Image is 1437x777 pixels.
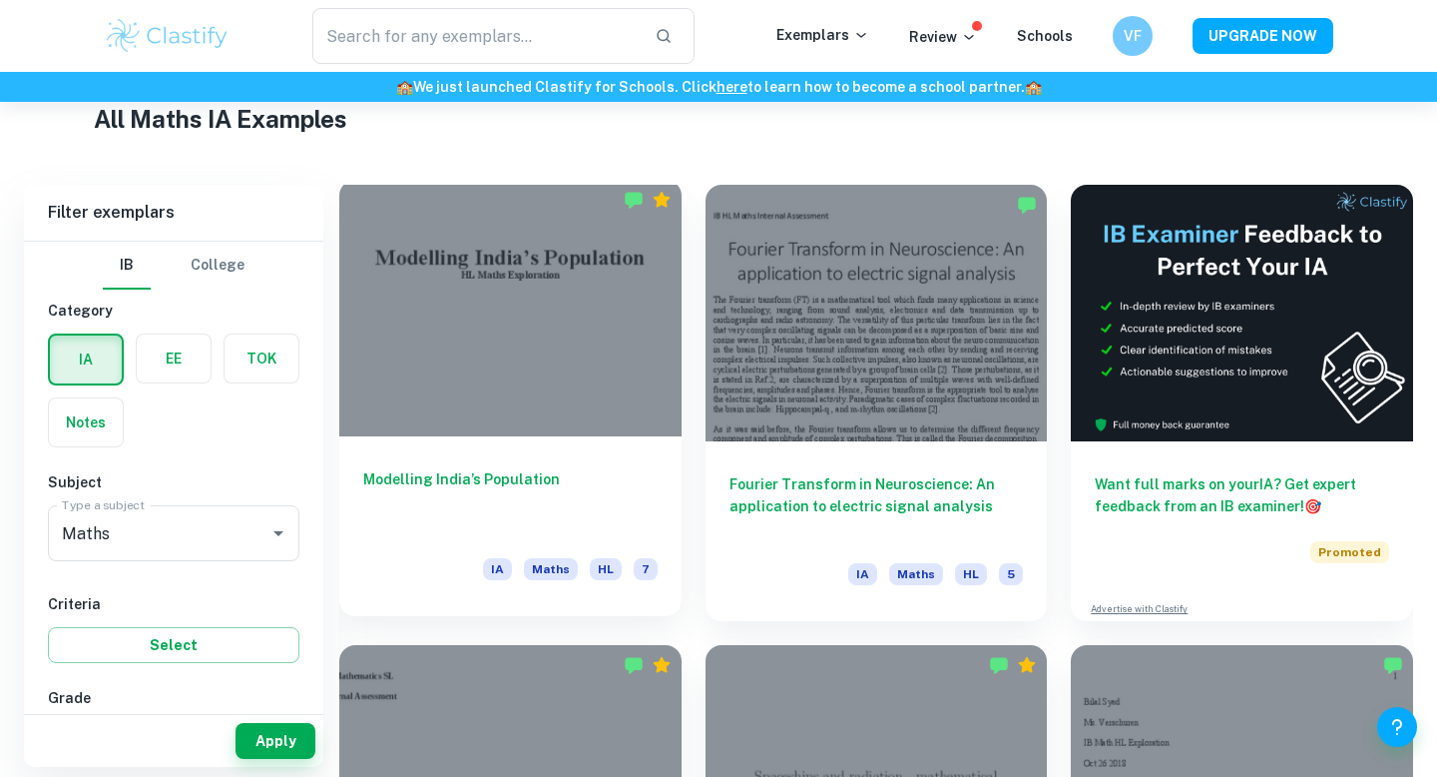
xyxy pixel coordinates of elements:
button: IB [103,242,151,290]
a: Modelling India’s PopulationIAMathsHL7 [339,185,682,621]
span: 🏫 [1025,79,1042,95]
div: Premium [652,190,672,210]
button: Open [264,519,292,547]
button: VF [1113,16,1153,56]
h6: We just launched Clastify for Schools. Click to learn how to become a school partner. [4,76,1433,98]
button: Help and Feedback [1377,707,1417,747]
p: Review [909,26,977,48]
span: Maths [889,563,943,585]
button: Apply [236,723,315,759]
h6: Modelling India’s Population [363,468,658,534]
span: 5 [999,563,1023,585]
img: Marked [624,190,644,210]
span: HL [955,563,987,585]
h6: Criteria [48,593,299,615]
img: Marked [1017,195,1037,215]
button: College [191,242,244,290]
img: Marked [989,655,1009,675]
p: Exemplars [776,24,869,46]
button: EE [137,335,211,383]
label: Type a subject [62,496,145,513]
input: Search for any exemplars... [312,8,639,64]
img: Clastify logo [104,16,231,56]
h6: Want full marks on your IA ? Get expert feedback from an IB examiner! [1095,473,1389,517]
span: HL [590,558,622,580]
h6: Grade [48,687,299,709]
button: UPGRADE NOW [1193,18,1333,54]
span: Maths [524,558,578,580]
span: 🎯 [1304,498,1321,514]
span: IA [483,558,512,580]
img: Thumbnail [1071,185,1413,441]
h1: All Maths IA Examples [94,101,1344,137]
span: 7 [634,558,658,580]
button: TOK [225,335,298,383]
h6: Filter exemplars [24,185,323,241]
div: Premium [652,655,672,675]
h6: VF [1122,25,1145,47]
img: Marked [1383,655,1403,675]
span: 🏫 [396,79,413,95]
a: Advertise with Clastify [1091,602,1188,616]
button: Select [48,627,299,663]
button: IA [50,336,122,384]
a: Want full marks on yourIA? Get expert feedback from an IB examiner!PromotedAdvertise with Clastify [1071,185,1413,621]
a: Schools [1017,28,1073,44]
img: Marked [624,655,644,675]
h6: Subject [48,471,299,493]
button: Notes [49,398,123,446]
span: Promoted [1310,541,1389,563]
h6: Fourier Transform in Neuroscience: An application to electric signal analysis [729,473,1024,539]
h6: Category [48,300,299,322]
span: IA [848,563,877,585]
div: Premium [1017,655,1037,675]
a: Fourier Transform in Neuroscience: An application to electric signal analysisIAMathsHL5 [706,185,1048,621]
a: here [717,79,747,95]
div: Filter type choice [103,242,244,290]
